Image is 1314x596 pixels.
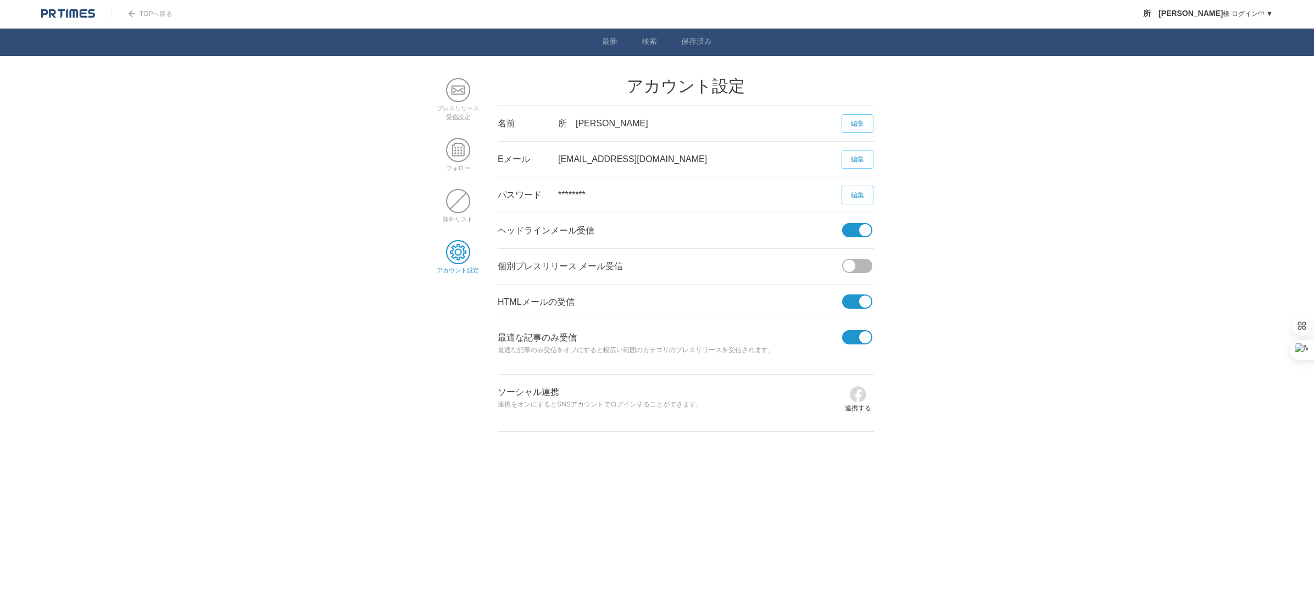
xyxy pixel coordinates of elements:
[112,10,172,18] a: TOPへ戻る
[558,106,842,141] div: 所 [PERSON_NAME]
[681,37,712,48] a: 保存済み
[129,10,135,17] img: arrow.png
[498,285,842,320] div: HTMLメールの受信
[443,208,473,222] a: 除外リスト
[642,37,657,48] a: 検索
[498,320,842,374] div: 最適な記事のみ受信
[437,259,479,274] a: アカウント設定
[1143,9,1223,18] span: 所 [PERSON_NAME]
[845,403,871,414] p: 連携する
[498,142,558,177] div: Eメール
[558,142,842,177] div: [EMAIL_ADDRESS][DOMAIN_NAME]
[446,157,470,171] a: フォロー
[842,114,873,133] a: 編集
[498,177,558,213] div: パスワード
[498,213,842,248] div: ヘッドラインメール受信
[1143,10,1273,18] a: 所 [PERSON_NAME]様 ログイン中 ▼
[41,8,95,19] img: logo.png
[498,399,842,411] p: 連携をオンにするとSNSアカウントでログインすることができます。
[498,375,842,428] div: ソーシャル連携
[602,37,617,48] a: 最新
[842,186,873,204] a: 編集
[498,78,874,94] h2: アカウント設定
[437,97,479,120] a: プレスリリース受信設定
[498,344,842,357] p: 最適な記事のみ受信をオフにすると幅広い範囲のカテゴリのプレスリリースを受信されます。
[498,249,842,284] div: 個別プレスリリース メール受信
[849,386,867,403] img: icon-facebook-gray
[842,150,873,169] a: 編集
[498,106,558,141] div: 名前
